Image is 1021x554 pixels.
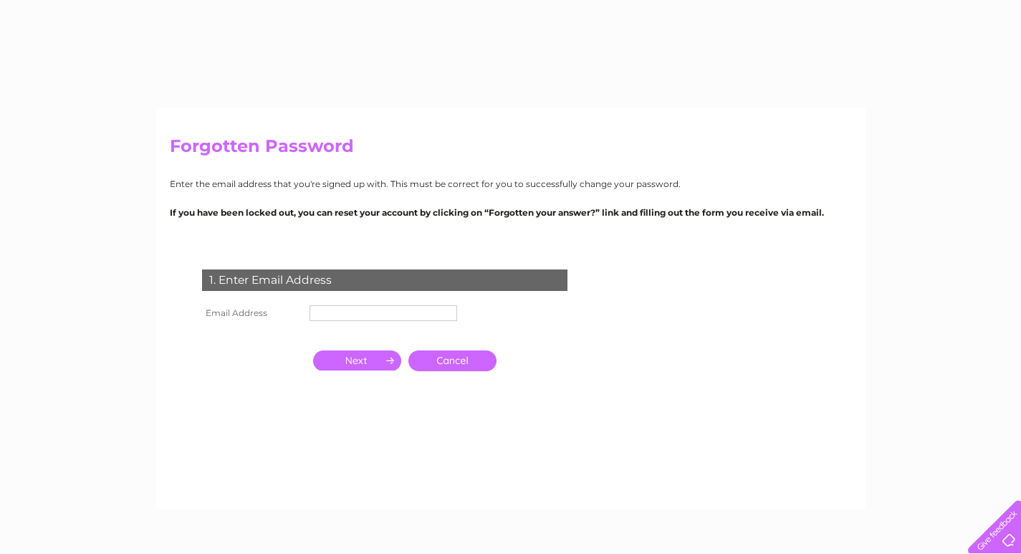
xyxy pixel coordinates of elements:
a: Cancel [408,350,497,371]
p: If you have been locked out, you can reset your account by clicking on “Forgotten your answer?” l... [170,206,852,219]
p: Enter the email address that you're signed up with. This must be correct for you to successfully ... [170,177,852,191]
h2: Forgotten Password [170,136,852,163]
div: 1. Enter Email Address [202,269,567,291]
th: Email Address [198,302,306,325]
